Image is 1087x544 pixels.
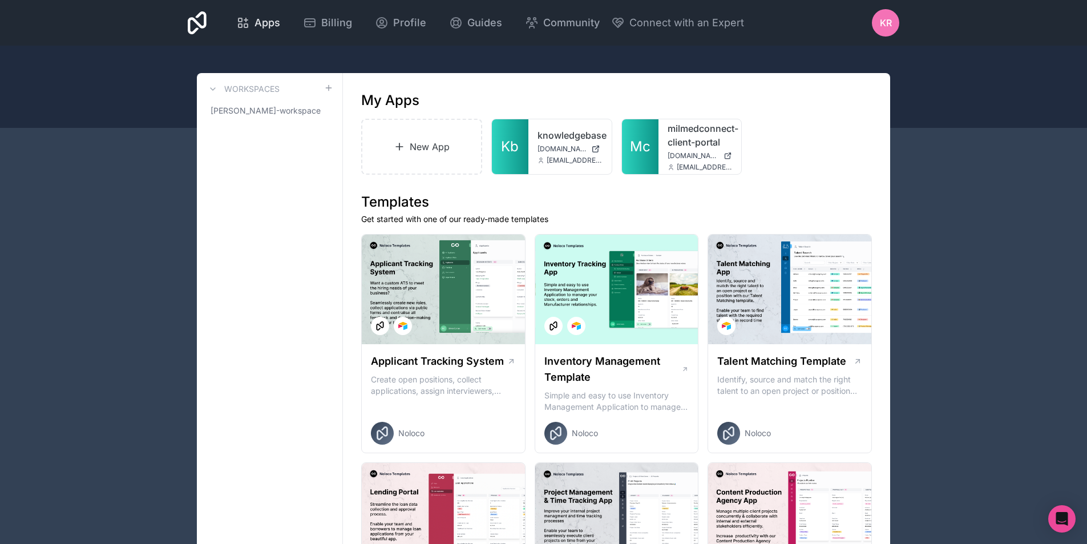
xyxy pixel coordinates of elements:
a: Profile [366,10,435,35]
span: Connect with an Expert [629,15,744,31]
p: Create open positions, collect applications, assign interviewers, centralise candidate feedback a... [371,374,516,397]
div: Open Intercom Messenger [1048,505,1076,533]
span: [DOMAIN_NAME] [538,144,587,154]
button: Connect with an Expert [611,15,744,31]
a: Apps [227,10,289,35]
h1: Inventory Management Template [544,353,681,385]
a: milmedconnect-client-portal [668,122,733,149]
a: Community [516,10,609,35]
span: Profile [393,15,426,31]
h1: Talent Matching Template [717,353,846,369]
span: Billing [321,15,352,31]
a: Workspaces [206,82,280,96]
h1: My Apps [361,91,419,110]
span: Mc [630,138,650,156]
a: knowledgebase [538,128,603,142]
a: [PERSON_NAME]-workspace [206,100,333,121]
h1: Applicant Tracking System [371,353,504,369]
h3: Workspaces [224,83,280,95]
img: Airtable Logo [572,321,581,331]
p: Get started with one of our ready-made templates [361,213,872,225]
h1: Templates [361,193,872,211]
span: [EMAIL_ADDRESS][DOMAIN_NAME] [547,156,603,165]
a: [DOMAIN_NAME] [538,144,603,154]
span: Noloco [745,428,771,439]
span: Kb [501,138,519,156]
a: Mc [622,119,658,174]
span: Guides [467,15,502,31]
a: Guides [440,10,511,35]
img: Airtable Logo [722,321,731,331]
span: Community [543,15,600,31]
a: Kb [492,119,528,174]
span: [DOMAIN_NAME] [668,151,720,160]
span: Apps [254,15,280,31]
span: [PERSON_NAME]-workspace [211,105,321,116]
span: Noloco [398,428,425,439]
a: Billing [294,10,361,35]
img: Airtable Logo [398,321,407,331]
span: KR [880,16,892,30]
p: Simple and easy to use Inventory Management Application to manage your stock, orders and Manufact... [544,390,689,413]
p: Identify, source and match the right talent to an open project or position with our Talent Matchi... [717,374,862,397]
a: New App [361,119,482,175]
span: [EMAIL_ADDRESS][DOMAIN_NAME] [677,163,733,172]
a: [DOMAIN_NAME] [668,151,733,160]
span: Noloco [572,428,598,439]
